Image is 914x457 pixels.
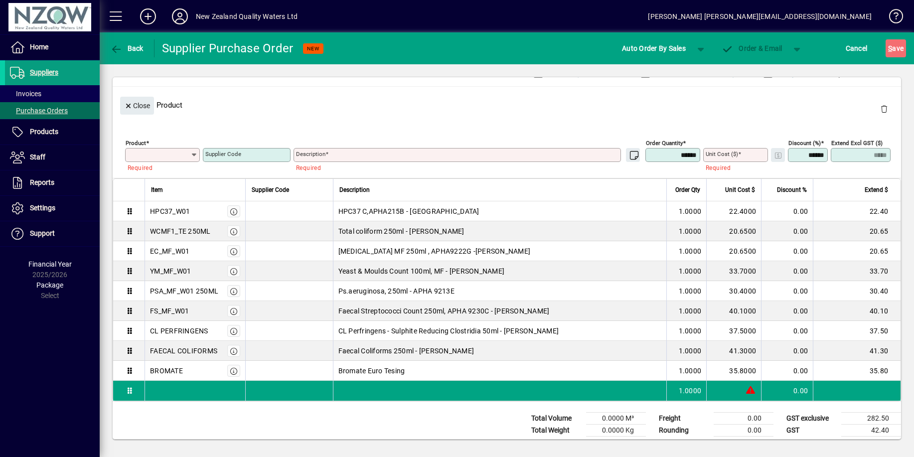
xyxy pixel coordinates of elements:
app-page-header-button: Delete [872,104,896,113]
mat-label: Order Quantity [646,140,683,147]
mat-error: Required [296,162,634,172]
td: 0.00 [761,361,813,381]
span: Bromate Euro Tesing [338,366,405,376]
td: GST [781,425,841,437]
a: Reports [5,170,100,195]
td: 1.0000 [666,261,706,281]
span: Staff [30,153,45,161]
td: 35.8000 [706,361,761,381]
button: Cancel [843,39,870,57]
td: 0.00 [761,341,813,361]
td: 37.50 [813,321,901,341]
td: 0.00 [761,201,813,221]
td: 282.50 [841,413,901,425]
mat-error: Required [128,162,192,172]
span: Order Qty [675,184,700,195]
div: New Zealand Quality Waters Ltd [196,8,298,24]
a: Home [5,35,100,60]
span: Order & Email [722,44,782,52]
td: 0.00 [761,381,813,401]
td: 33.7000 [706,261,761,281]
span: NEW [307,45,319,52]
span: Supplier Code [252,184,289,195]
span: Total coliform 250ml - [PERSON_NAME] [338,226,464,236]
td: 1.0000 [666,321,706,341]
td: 0.00 [761,301,813,321]
button: Save [886,39,906,57]
span: Discount % [777,184,807,195]
div: EC_MF_W01 [150,246,189,256]
a: Knowledge Base [882,2,902,34]
span: Ps.aeruginosa, 250ml - APHA 9213E [338,286,455,296]
td: 42.40 [841,425,901,437]
span: Settings [30,204,55,212]
span: Item [151,184,163,195]
div: Product [113,87,901,123]
span: Home [30,43,48,51]
td: 1.0000 [666,301,706,321]
td: 1.0000 [666,221,706,241]
span: CL Perfringens - Sulphite Reducing Clostridia 50ml - [PERSON_NAME] [338,326,559,336]
td: 1.0000 [666,281,706,301]
td: 0.00 [714,425,773,437]
app-page-header-button: Close [118,101,156,110]
div: PSA_MF_W01 250ML [150,286,218,296]
td: 22.4000 [706,201,761,221]
td: 0.00 [761,241,813,261]
td: 20.6500 [706,221,761,241]
span: Faecal Streptococci Count 250ml, APHA 9230C - [PERSON_NAME] [338,306,550,316]
span: Extend $ [865,184,888,195]
td: 37.5000 [706,321,761,341]
td: 30.4000 [706,281,761,301]
span: Financial Year [28,260,72,268]
mat-label: Unit Cost ($) [706,151,738,157]
a: Support [5,221,100,246]
a: Invoices [5,85,100,102]
td: Freight [654,413,714,425]
td: 35.80 [813,361,901,381]
td: 0.00 [761,221,813,241]
a: Settings [5,196,100,221]
div: HPC37_W01 [150,206,190,216]
td: 0.00 [714,413,773,425]
td: 1.0000 [666,381,706,401]
mat-label: Extend excl GST ($) [831,140,883,147]
div: CL PERFRINGENS [150,326,208,336]
div: WCMF1_TE 250ML [150,226,211,236]
button: Delete [872,97,896,121]
td: 22.40 [813,201,901,221]
td: Total Weight [526,425,586,437]
a: Products [5,120,100,145]
td: 1.0000 [666,341,706,361]
div: YM_MF_W01 [150,266,191,276]
span: ave [888,40,904,56]
mat-error: Required [706,162,760,172]
span: Purchase Orders [10,107,68,115]
span: Products [30,128,58,136]
td: 1.0000 [666,241,706,261]
button: Close [120,97,154,115]
td: 0.00 [761,321,813,341]
span: Cancel [846,40,868,56]
td: 33.70 [813,261,901,281]
td: 41.3000 [706,341,761,361]
td: GST inclusive [781,437,841,449]
span: Suppliers [30,68,58,76]
td: 0.00 [761,281,813,301]
td: 324.90 [841,437,901,449]
span: Yeast & Moulds Count 100ml, MF - [PERSON_NAME] [338,266,505,276]
td: 0.00 [761,261,813,281]
a: Purchase Orders [5,102,100,119]
span: Package [36,281,63,289]
mat-label: Supplier Code [205,151,241,157]
td: 1.0000 [666,361,706,381]
td: GST exclusive [781,413,841,425]
div: FS_MF_W01 [150,306,189,316]
td: 1.0000 [666,201,706,221]
span: Unit Cost $ [725,184,755,195]
span: Description [339,184,370,195]
td: 41.30 [813,341,901,361]
app-page-header-button: Back [100,39,154,57]
td: 40.1000 [706,301,761,321]
td: 20.6500 [706,241,761,261]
